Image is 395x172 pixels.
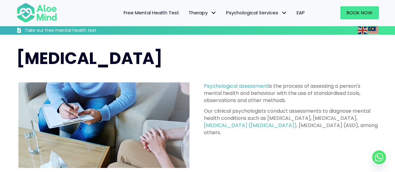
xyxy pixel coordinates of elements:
[18,82,190,168] img: psychological assessment
[297,9,305,16] span: EAP
[17,27,130,35] a: Take our free mental health test
[358,27,368,34] img: en
[280,8,289,17] span: Psychological Services: submenu
[340,6,379,19] a: Book Now
[124,9,179,16] span: Free Mental Health Test
[209,8,218,17] span: Therapy: submenu
[65,6,309,19] nav: Menu
[204,82,269,90] a: Psychological assessment
[347,9,373,16] span: Book Now
[358,27,368,34] a: English
[25,27,130,34] h3: Take our free mental health test
[119,6,184,19] a: Free Mental Health Test
[189,9,217,16] span: Therapy
[372,150,386,164] a: Whatsapp
[226,9,287,16] span: Psychological Services
[368,27,379,34] a: Malay
[17,47,162,70] span: [MEDICAL_DATA]
[17,2,57,23] img: Aloe mind Logo
[184,6,221,19] a: TherapyTherapy: submenu
[221,6,292,19] a: Psychological ServicesPsychological Services: submenu
[292,6,309,19] a: EAP
[204,82,379,104] p: is the process of assessing a person's mental health and behaviour with the use of standardised t...
[204,122,297,129] a: [MEDICAL_DATA] ([MEDICAL_DATA])
[204,107,379,136] p: Our clinical psychologists conduct assessments to diagnose mental health conditions such as [MEDI...
[368,27,378,34] img: ms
